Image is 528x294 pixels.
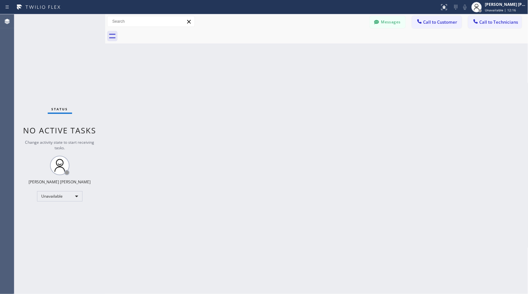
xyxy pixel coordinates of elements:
div: [PERSON_NAME] [PERSON_NAME] [29,179,91,185]
span: Change activity state to start receiving tasks. [25,140,94,151]
div: [PERSON_NAME] [PERSON_NAME] [485,2,526,7]
span: Call to Technicians [480,19,518,25]
span: Status [52,107,68,111]
button: Mute [460,3,470,12]
span: Call to Customer [423,19,458,25]
button: Call to Customer [412,16,462,28]
div: Unavailable [37,191,82,202]
button: Messages [370,16,406,28]
span: Unavailable | 12:16 [485,8,516,12]
input: Search [107,16,195,27]
button: Call to Technicians [468,16,522,28]
span: No active tasks [23,125,96,136]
